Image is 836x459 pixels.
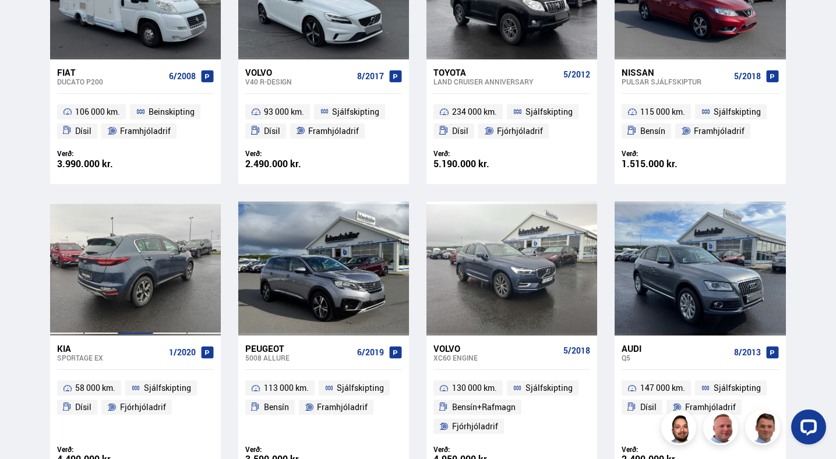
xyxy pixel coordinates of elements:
span: Sjálfskipting [525,105,573,119]
span: Bensín [264,400,289,414]
div: Audi [622,343,729,354]
div: Verð: [245,149,324,158]
span: Fjórhjóladrif [497,124,543,138]
div: Q5 [622,354,729,362]
div: Toyota [433,67,559,77]
span: Bensín [640,124,665,138]
span: Framhjóladrif [694,124,745,138]
div: 5.190.000 kr. [433,159,512,169]
span: Dísil [452,124,468,138]
iframe: LiveChat chat widget [782,405,831,454]
span: Fjórhjóladrif [452,419,498,433]
span: 93 000 km. [264,105,304,119]
div: Nissan [622,67,729,77]
img: siFngHWaQ9KaOqBr.png [705,412,740,447]
div: Verð: [57,149,136,158]
div: Verð: [57,445,136,454]
span: Dísil [75,400,91,414]
span: 8/2017 [357,72,384,81]
div: 3.990.000 kr. [57,159,136,169]
span: 5/2018 [734,72,761,81]
span: 6/2008 [169,72,196,81]
div: XC60 ENGINE [433,354,559,362]
img: FbJEzSuNWCJXmdc-.webp [747,412,782,447]
span: Sjálfskipting [714,381,761,395]
div: Verð: [433,149,512,158]
div: Ducato P200 [57,77,164,86]
span: Dísil [640,400,657,414]
span: Sjálfskipting [337,381,384,395]
span: Bensín+Rafmagn [452,400,516,414]
div: Kia [57,343,164,354]
span: Dísil [75,124,91,138]
span: Framhjóladrif [685,400,736,414]
div: 5008 ALLURE [245,354,352,362]
span: 115 000 km. [640,105,685,119]
div: Land Cruiser ANNIVERSARY [433,77,559,86]
span: 113 000 km. [264,381,309,395]
a: Volvo V40 R-DESIGN 8/2017 93 000 km. Sjálfskipting Dísil Framhjóladrif Verð: 2.490.000 kr. [238,59,409,184]
div: Fiat [57,67,164,77]
span: 1/2020 [169,348,196,357]
a: Toyota Land Cruiser ANNIVERSARY 5/2012 234 000 km. Sjálfskipting Dísil Fjórhjóladrif Verð: 5.190.... [426,59,597,184]
a: Fiat Ducato P200 6/2008 106 000 km. Beinskipting Dísil Framhjóladrif Verð: 3.990.000 kr. [50,59,221,184]
span: Framhjóladrif [120,124,171,138]
div: Volvo [245,67,352,77]
span: 8/2013 [734,348,761,357]
span: 6/2019 [357,348,384,357]
div: Pulsar SJÁLFSKIPTUR [622,77,729,86]
div: 1.515.000 kr. [622,159,700,169]
span: 130 000 km. [452,381,497,395]
a: Nissan Pulsar SJÁLFSKIPTUR 5/2018 115 000 km. Sjálfskipting Bensín Framhjóladrif Verð: 1.515.000 kr. [615,59,785,184]
div: Sportage EX [57,354,164,362]
div: 2.490.000 kr. [245,159,324,169]
span: Sjálfskipting [332,105,379,119]
div: Volvo [433,343,559,354]
span: 5/2012 [563,70,590,79]
span: Framhjóladrif [317,400,368,414]
span: Sjálfskipting [525,381,573,395]
span: Dísil [264,124,280,138]
div: Peugeot [245,343,352,354]
span: Sjálfskipting [144,381,191,395]
div: V40 R-DESIGN [245,77,352,86]
span: 147 000 km. [640,381,685,395]
span: 106 000 km. [75,105,120,119]
span: Sjálfskipting [714,105,761,119]
span: 5/2018 [563,346,590,355]
span: Fjórhjóladrif [120,400,166,414]
span: 58 000 km. [75,381,115,395]
div: Verð: [433,445,512,454]
span: Beinskipting [149,105,195,119]
span: Framhjóladrif [308,124,359,138]
div: Verð: [622,149,700,158]
div: Verð: [245,445,324,454]
div: Verð: [622,445,700,454]
span: 234 000 km. [452,105,497,119]
img: nhp88E3Fdnt1Opn2.png [663,412,698,447]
